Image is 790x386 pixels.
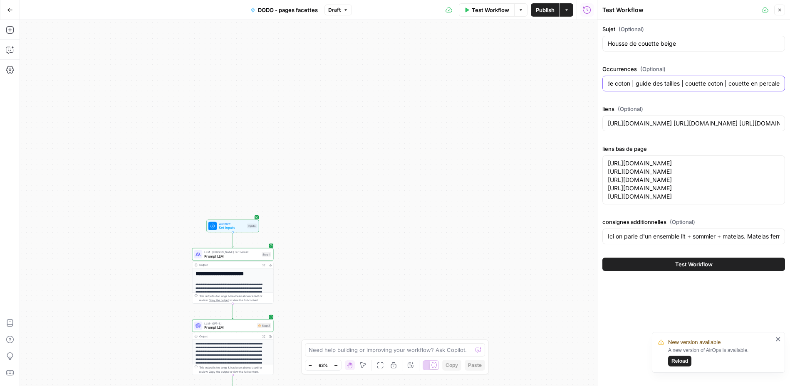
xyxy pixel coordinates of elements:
[328,6,341,14] span: Draft
[209,370,229,373] span: Copy the output
[608,159,780,201] textarea: [URL][DOMAIN_NAME] [URL][DOMAIN_NAME] [URL][DOMAIN_NAME] [URL][DOMAIN_NAME] [URL][DOMAIN_NAME]
[468,361,482,369] span: Paste
[618,105,643,113] span: (Optional)
[668,356,691,366] button: Reload
[671,357,688,365] span: Reload
[258,6,318,14] span: DODO - pages facettes
[619,25,644,33] span: (Optional)
[319,362,328,369] span: 63%
[219,221,245,226] span: Workflow
[324,5,352,15] button: Draft
[232,304,234,319] g: Edge from step_1 to step_2
[219,225,245,231] span: Set Inputs
[204,321,255,325] span: LLM · GPT-4.1
[602,145,785,153] label: liens bas de page
[602,218,785,226] label: consignes additionnelles
[257,323,271,328] div: Step 2
[245,3,323,17] button: DODO - pages facettes
[204,250,260,254] span: LLM · [PERSON_NAME] 3.7 Sonnet
[199,365,271,374] div: This output is too large & has been abbreviated for review. to view the full content.
[442,360,461,371] button: Copy
[247,224,257,228] div: Inputs
[199,334,259,339] div: Output
[472,6,509,14] span: Test Workflow
[640,65,666,73] span: (Optional)
[446,361,458,369] span: Copy
[675,260,713,268] span: Test Workflow
[204,253,260,259] span: Prompt LLM
[459,3,514,17] button: Test Workflow
[668,347,773,366] div: A new version of AirOps is available.
[232,232,234,248] g: Edge from start to step_1
[670,218,695,226] span: (Optional)
[536,6,555,14] span: Publish
[465,360,485,371] button: Paste
[602,25,785,33] label: Sujet
[668,338,721,347] span: New version available
[209,299,229,302] span: Copy the output
[602,65,785,73] label: Occurrences
[199,263,259,267] div: Output
[602,258,785,271] button: Test Workflow
[775,336,781,342] button: close
[204,325,255,330] span: Prompt LLM
[262,252,271,256] div: Step 1
[199,294,271,302] div: This output is too large & has been abbreviated for review. to view the full content.
[531,3,560,17] button: Publish
[602,105,785,113] label: liens
[192,220,274,232] div: WorkflowSet InputsInputs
